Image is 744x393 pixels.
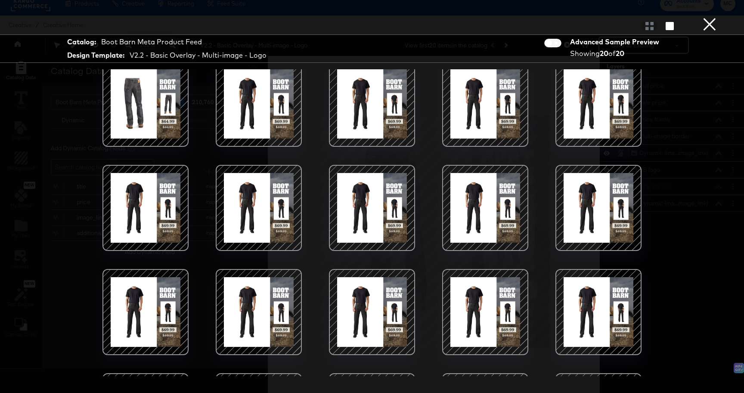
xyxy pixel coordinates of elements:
div: Advanced Sample Preview [570,37,662,47]
div: Showing of [570,49,662,59]
strong: 20 [616,49,624,58]
strong: 20 [600,49,608,58]
div: Boot Barn Meta Product Feed [101,37,202,47]
strong: Design Template: [67,50,124,60]
strong: Catalog: [67,37,96,47]
div: V2.2 - Basic Overlay - Multi-image - Logo [130,50,267,60]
